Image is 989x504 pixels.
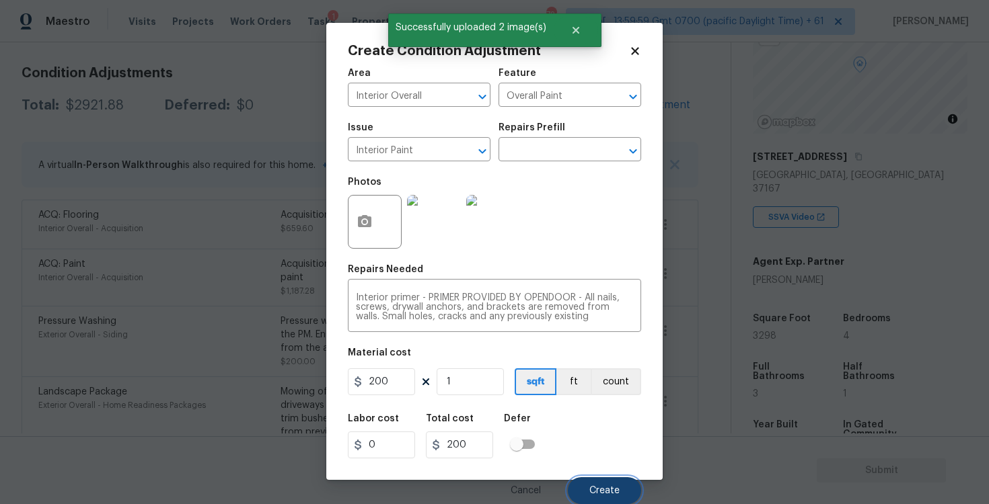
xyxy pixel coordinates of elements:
h5: Labor cost [348,414,399,423]
button: Open [473,87,492,106]
button: Create [568,477,641,504]
button: Close [554,17,598,44]
button: sqft [515,368,556,395]
button: Cancel [489,477,562,504]
textarea: Interior primer - PRIMER PROVIDED BY OPENDOOR - All nails, screws, drywall anchors, and brackets ... [356,293,633,321]
h5: Defer [504,414,531,423]
button: Open [473,142,492,161]
h5: Total cost [426,414,474,423]
h5: Area [348,69,371,78]
button: Open [624,142,643,161]
span: Create [589,486,620,496]
span: Cancel [511,486,541,496]
button: Open [624,87,643,106]
span: Successfully uploaded 2 image(s) [388,13,554,42]
button: ft [556,368,591,395]
button: count [591,368,641,395]
h5: Feature [499,69,536,78]
h5: Photos [348,177,381,187]
h5: Repairs Prefill [499,123,565,132]
h5: Repairs Needed [348,265,423,274]
h5: Material cost [348,348,411,358]
h2: Create Condition Adjustment [348,44,629,58]
h5: Issue [348,123,373,132]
